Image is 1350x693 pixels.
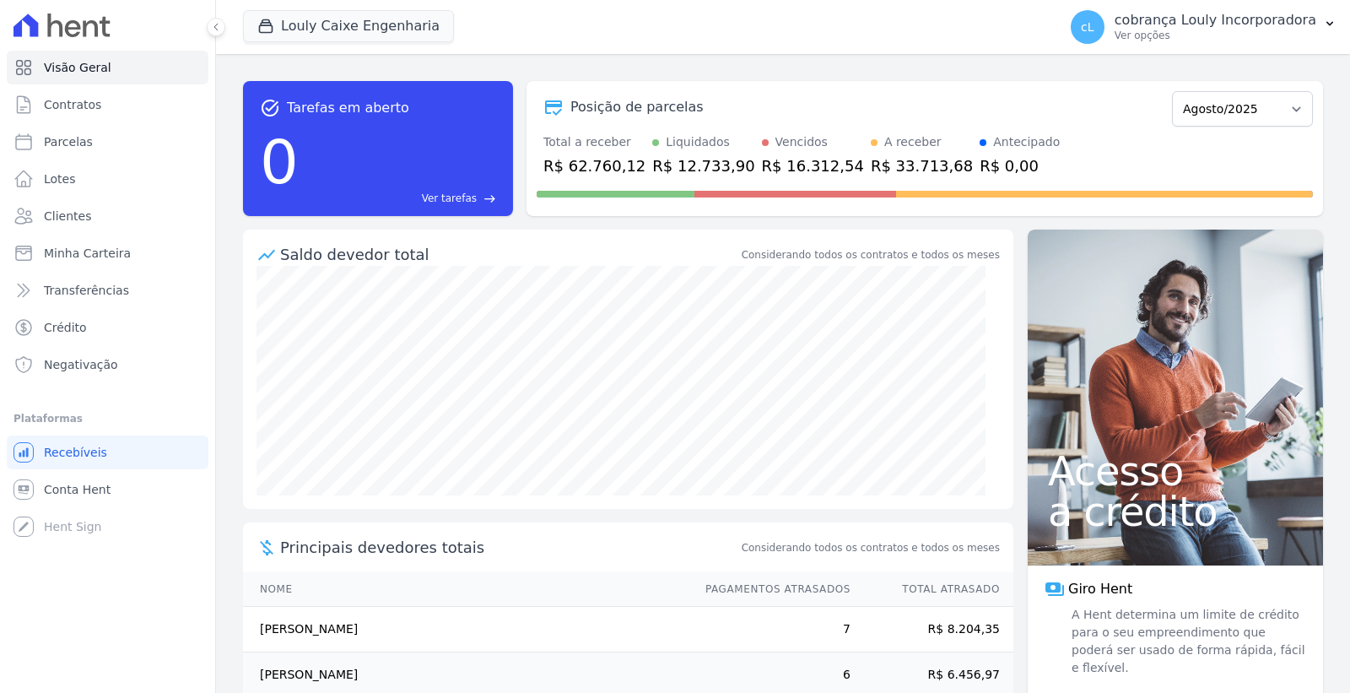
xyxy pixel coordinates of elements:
[280,536,738,559] span: Principais devedores totais
[1115,12,1316,29] p: cobrança Louly Incorporadora
[13,409,202,429] div: Plataformas
[689,572,851,607] th: Pagamentos Atrasados
[44,481,111,498] span: Conta Hent
[570,97,704,117] div: Posição de parcelas
[762,154,864,177] div: R$ 16.312,54
[44,208,91,225] span: Clientes
[280,243,738,266] div: Saldo devedor total
[44,171,76,187] span: Lotes
[7,436,208,469] a: Recebíveis
[7,125,208,159] a: Parcelas
[742,540,1000,555] span: Considerando todos os contratos e todos os meses
[44,96,101,113] span: Contratos
[260,118,299,206] div: 0
[7,162,208,196] a: Lotes
[7,88,208,122] a: Contratos
[287,98,409,118] span: Tarefas em aberto
[260,98,280,118] span: task_alt
[483,192,496,205] span: east
[422,191,477,206] span: Ver tarefas
[742,247,1000,263] div: Considerando todos os contratos e todos os meses
[666,133,730,151] div: Liquidados
[543,133,645,151] div: Total a receber
[44,444,107,461] span: Recebíveis
[1115,29,1316,42] p: Ver opções
[243,607,689,652] td: [PERSON_NAME]
[1048,491,1303,532] span: a crédito
[543,154,645,177] div: R$ 62.760,12
[7,348,208,382] a: Negativação
[243,572,689,607] th: Nome
[1048,451,1303,491] span: Acesso
[7,311,208,344] a: Crédito
[44,133,93,150] span: Parcelas
[7,473,208,506] a: Conta Hent
[7,236,208,270] a: Minha Carteira
[980,154,1060,177] div: R$ 0,00
[44,245,131,262] span: Minha Carteira
[243,10,454,42] button: Louly Caixe Engenharia
[1068,606,1306,677] span: A Hent determina um limite de crédito para o seu empreendimento que poderá ser usado de forma ráp...
[44,59,111,76] span: Visão Geral
[775,133,828,151] div: Vencidos
[7,51,208,84] a: Visão Geral
[44,356,118,373] span: Negativação
[305,191,496,206] a: Ver tarefas east
[884,133,942,151] div: A receber
[7,273,208,307] a: Transferências
[851,607,1013,652] td: R$ 8.204,35
[44,282,129,299] span: Transferências
[1081,21,1094,33] span: cL
[7,199,208,233] a: Clientes
[851,572,1013,607] th: Total Atrasado
[993,133,1060,151] div: Antecipado
[652,154,754,177] div: R$ 12.733,90
[1057,3,1350,51] button: cL cobrança Louly Incorporadora Ver opções
[1068,579,1132,599] span: Giro Hent
[871,154,973,177] div: R$ 33.713,68
[689,607,851,652] td: 7
[44,319,87,336] span: Crédito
